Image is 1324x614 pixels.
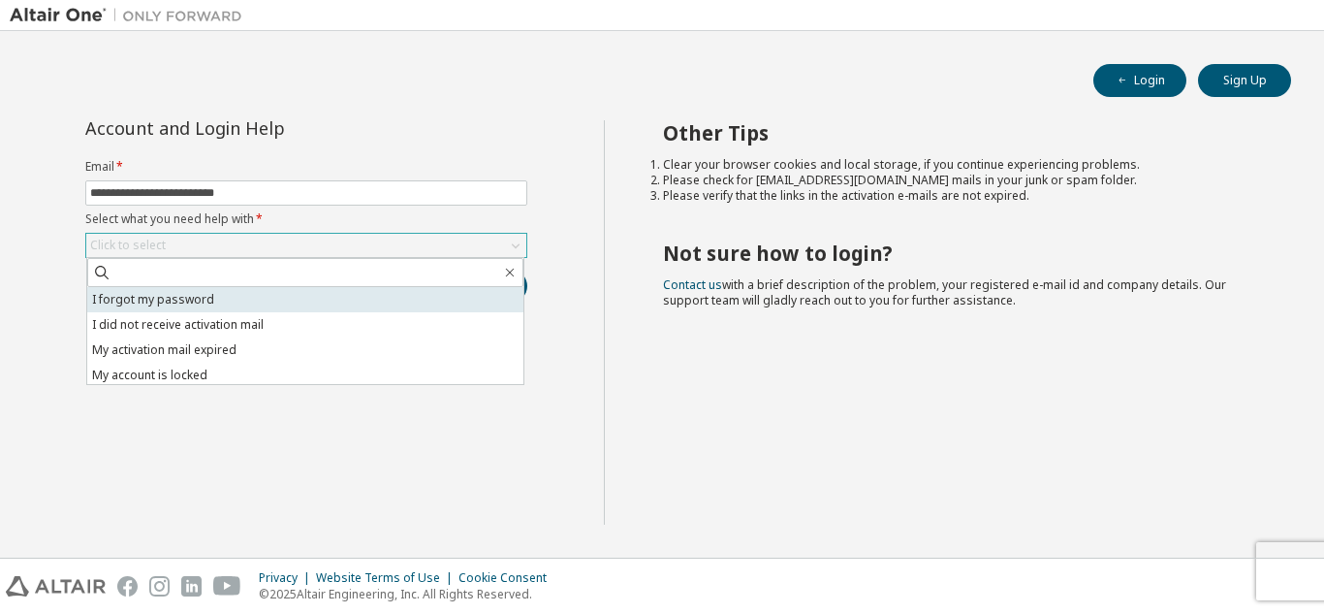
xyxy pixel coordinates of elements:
[149,576,170,597] img: instagram.svg
[663,276,722,293] a: Contact us
[663,157,1257,173] li: Clear your browser cookies and local storage, if you continue experiencing problems.
[259,570,316,586] div: Privacy
[1198,64,1291,97] button: Sign Up
[85,211,527,227] label: Select what you need help with
[86,234,526,257] div: Click to select
[87,287,523,312] li: I forgot my password
[181,576,202,597] img: linkedin.svg
[1093,64,1186,97] button: Login
[259,586,558,602] p: © 2025 Altair Engineering, Inc. All Rights Reserved.
[85,159,527,175] label: Email
[663,276,1226,308] span: with a brief description of the problem, your registered e-mail id and company details. Our suppo...
[213,576,241,597] img: youtube.svg
[90,238,166,253] div: Click to select
[458,570,558,586] div: Cookie Consent
[663,120,1257,145] h2: Other Tips
[663,241,1257,266] h2: Not sure how to login?
[663,188,1257,204] li: Please verify that the links in the activation e-mails are not expired.
[6,576,106,597] img: altair_logo.svg
[85,120,439,136] div: Account and Login Help
[316,570,458,586] div: Website Terms of Use
[117,576,138,597] img: facebook.svg
[10,6,252,25] img: Altair One
[663,173,1257,188] li: Please check for [EMAIL_ADDRESS][DOMAIN_NAME] mails in your junk or spam folder.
